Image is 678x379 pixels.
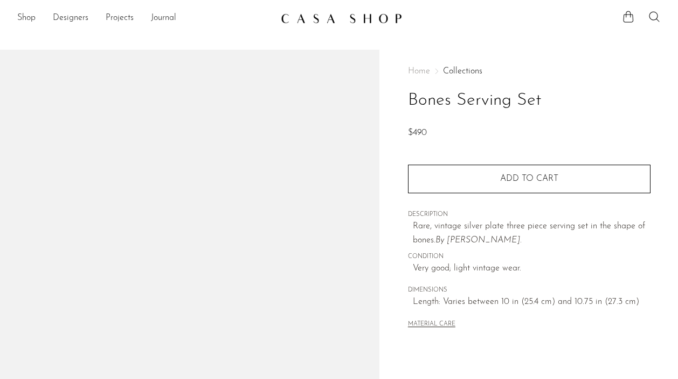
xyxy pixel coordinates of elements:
[53,11,88,25] a: Designers
[17,11,36,25] a: Shop
[408,67,430,76] span: Home
[413,262,651,276] span: Very good; light vintage wear.
[106,11,134,25] a: Projects
[413,295,651,309] span: Length: Varies between 10 in (25.4 cm) and 10.75 in (27.3 cm)
[408,87,651,114] h1: Bones Serving Set
[408,286,651,295] span: DIMENSIONS
[408,321,455,329] button: MATERIAL CARE
[443,67,482,76] a: Collections
[408,67,651,76] nav: Breadcrumbs
[151,11,176,25] a: Journal
[447,236,520,245] em: [PERSON_NAME]
[408,210,651,220] span: DESCRIPTION
[520,236,522,245] em: .
[435,236,444,245] em: By
[500,174,558,183] span: Add to cart
[408,252,651,262] span: CONDITION
[17,9,272,28] ul: NEW HEADER MENU
[408,128,427,137] span: $490
[17,9,272,28] nav: Desktop navigation
[413,222,645,245] span: Rare, vintage silver plate three piece serving set in the shape of bones.
[408,165,651,193] button: Add to cart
